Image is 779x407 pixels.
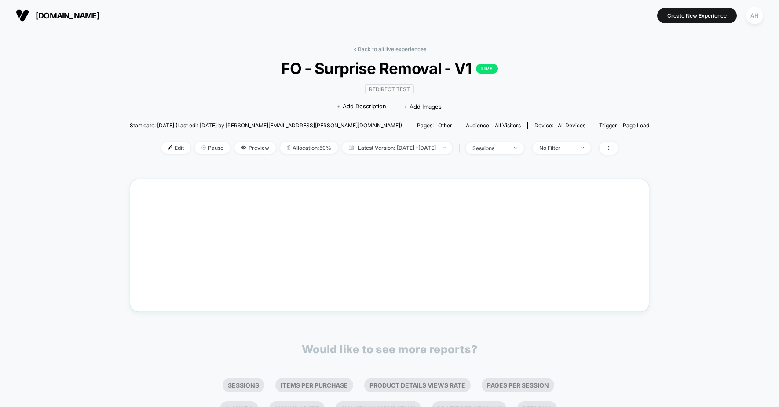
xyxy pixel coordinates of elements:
div: Audience: [466,122,521,129]
span: + Add Images [404,103,442,110]
span: other [438,122,452,129]
div: No Filter [539,144,574,151]
img: end [443,147,446,148]
img: rebalance [287,145,290,150]
span: Device: [527,122,592,129]
span: + Add Description [337,102,386,111]
div: AH [746,7,763,24]
button: Create New Experience [657,8,737,23]
span: Redirect Test [365,84,414,94]
img: end [581,147,584,148]
span: Allocation: 50% [280,142,338,154]
p: Would like to see more reports? [302,343,478,356]
img: edit [168,145,172,150]
li: Pages Per Session [482,378,554,392]
img: Visually logo [16,9,29,22]
span: | [457,142,466,155]
span: [DOMAIN_NAME] [36,11,99,20]
button: AH [743,7,766,25]
p: LIVE [476,64,498,74]
div: Pages: [417,122,452,129]
img: end [514,147,517,149]
div: sessions [472,145,508,152]
span: all devices [558,122,585,129]
span: All Visitors [495,122,521,129]
span: FO - Surprise Removal - V1 [156,59,623,78]
img: calendar [349,145,354,150]
li: Sessions [223,378,264,392]
span: Start date: [DATE] (Last edit [DATE] by [PERSON_NAME][EMAIL_ADDRESS][PERSON_NAME][DOMAIN_NAME]) [130,122,402,129]
button: [DOMAIN_NAME] [13,8,102,22]
span: Preview [234,142,276,154]
div: Trigger: [599,122,649,129]
li: Product Details Views Rate [364,378,471,392]
span: Latest Version: [DATE] - [DATE] [342,142,452,154]
img: end [201,145,206,150]
li: Items Per Purchase [275,378,353,392]
a: < Back to all live experiences [353,46,426,52]
span: Pause [195,142,230,154]
span: Page Load [623,122,649,129]
span: Edit [161,142,190,154]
